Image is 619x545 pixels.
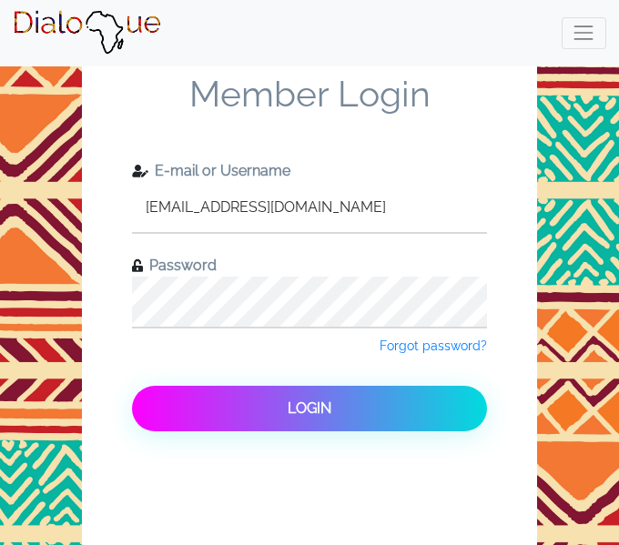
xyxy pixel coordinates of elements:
span: Forgot password? [380,338,487,353]
span: E-mail or Username [148,162,290,179]
input: Enter e-mail or username [132,182,487,232]
button: Toggle navigation [562,17,606,49]
span: Member Login [132,73,487,160]
button: Login [132,386,487,431]
img: Brand [13,10,161,56]
a: Forgot password? [380,337,487,355]
span: Login [288,399,331,417]
span: Password [143,257,217,274]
